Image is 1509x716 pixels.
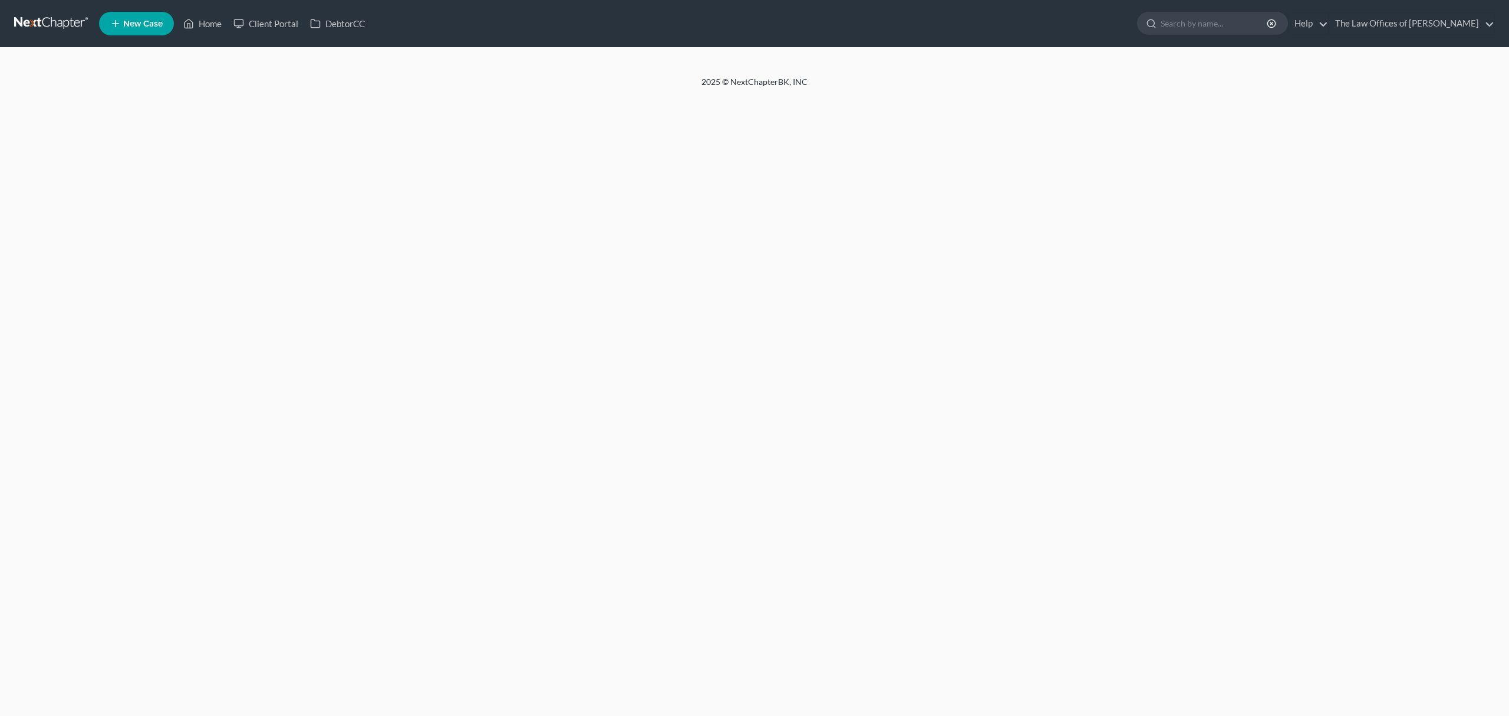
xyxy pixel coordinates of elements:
a: Home [177,13,228,34]
div: 2025 © NextChapterBK, INC [419,76,1090,97]
input: Search by name... [1161,12,1269,34]
a: Help [1289,13,1328,34]
a: The Law Offices of [PERSON_NAME] [1329,13,1494,34]
a: DebtorCC [304,13,371,34]
span: New Case [123,19,163,28]
a: Client Portal [228,13,304,34]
